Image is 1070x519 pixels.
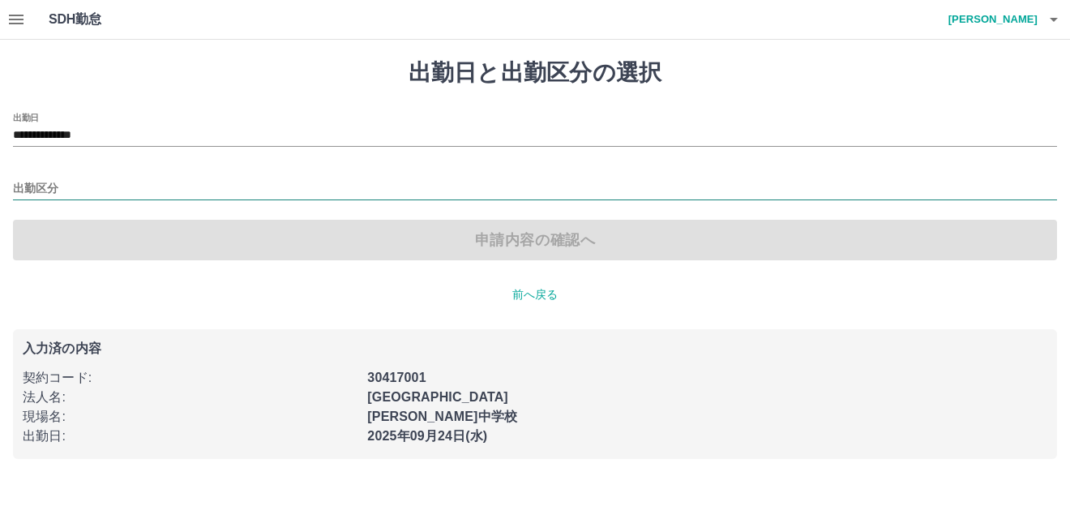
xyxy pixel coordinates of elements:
p: 入力済の内容 [23,342,1047,355]
p: 現場名 : [23,407,357,427]
b: 2025年09月24日(水) [367,429,487,443]
p: 出勤日 : [23,427,357,446]
b: [PERSON_NAME]中学校 [367,410,517,423]
b: 30417001 [367,371,426,384]
p: 契約コード : [23,368,357,388]
b: [GEOGRAPHIC_DATA] [367,390,508,404]
label: 出勤日 [13,111,39,123]
p: 法人名 : [23,388,357,407]
h1: 出勤日と出勤区分の選択 [13,59,1057,87]
p: 前へ戻る [13,286,1057,303]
